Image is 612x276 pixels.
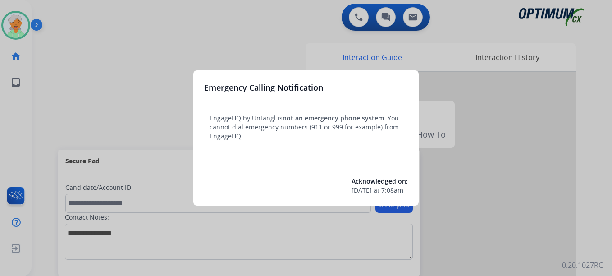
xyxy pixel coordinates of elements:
span: Acknowledged on: [352,177,408,185]
div: at [352,186,408,195]
span: 7:08am [381,186,403,195]
span: [DATE] [352,186,372,195]
h3: Emergency Calling Notification [204,81,323,94]
span: not an emergency phone system [283,114,384,122]
p: EngageHQ by Untangl is . You cannot dial emergency numbers (911 or 999 for example) from EngageHQ. [210,114,402,141]
p: 0.20.1027RC [562,260,603,271]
